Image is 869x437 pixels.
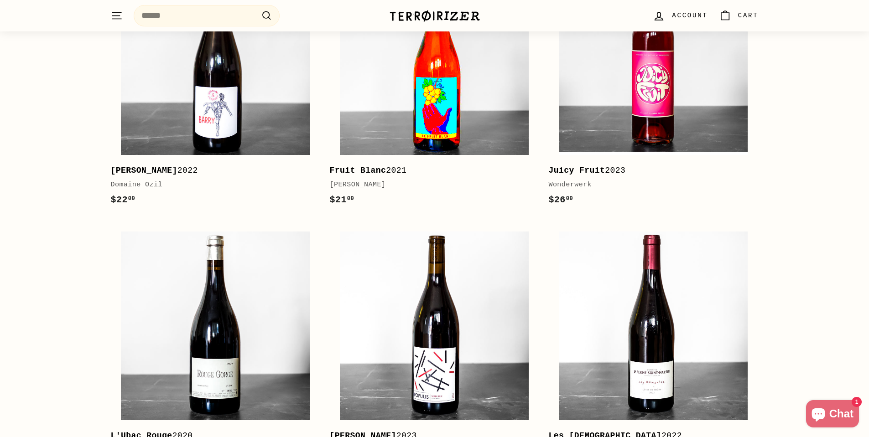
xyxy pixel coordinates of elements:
span: $26 [548,195,573,205]
div: 2023 [548,164,749,177]
span: $21 [329,195,354,205]
span: $22 [111,195,135,205]
sup: 00 [128,195,135,202]
div: 2022 [111,164,312,177]
div: Wonderwerk [548,180,749,190]
a: Account [647,2,713,29]
b: [PERSON_NAME] [111,166,177,175]
span: Cart [738,10,759,21]
b: Juicy Fruit [548,166,605,175]
b: Fruit Blanc [329,166,386,175]
div: Domaine Ozil [111,180,312,190]
sup: 00 [347,195,354,202]
div: [PERSON_NAME] [329,180,530,190]
span: Account [672,10,708,21]
a: Cart [713,2,764,29]
div: 2021 [329,164,530,177]
sup: 00 [566,195,573,202]
inbox-online-store-chat: Shopify online store chat [803,400,862,430]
